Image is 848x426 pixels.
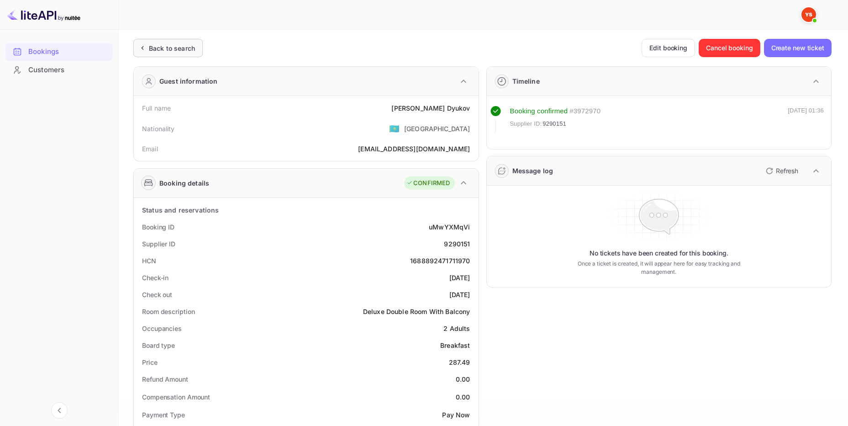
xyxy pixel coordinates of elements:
div: Refund Amount [142,374,188,384]
div: 0.00 [456,392,470,402]
span: Supplier ID: [510,119,542,128]
div: Price [142,357,158,367]
div: Bookings [28,47,108,57]
button: Refresh [760,164,802,178]
button: Collapse navigation [51,402,68,419]
div: Board type [142,341,175,350]
div: Booking ID [142,222,174,232]
img: Yandex Support [801,7,816,22]
div: Guest information [159,76,218,86]
div: HCN [142,256,156,266]
p: Refresh [776,166,798,176]
div: Email [142,144,158,154]
div: Full name [142,103,171,113]
div: [DATE] 01:36 [788,106,824,133]
div: 2 Adults [443,324,470,333]
div: [EMAIL_ADDRESS][DOMAIN_NAME] [358,144,470,154]
div: Supplier ID [142,239,175,249]
div: 9290151 [444,239,470,249]
div: Room description [142,307,195,316]
div: [DATE] [449,273,470,282]
div: Occupancies [142,324,182,333]
div: Deluxe Double Room With Balcony [363,307,470,316]
div: 0.00 [456,374,470,384]
div: Booking details [159,178,209,188]
div: CONFIRMED [406,179,450,188]
img: LiteAPI logo [7,7,80,22]
div: [DATE] [449,290,470,299]
button: Edit booking [642,39,695,57]
button: Create new ticket [764,39,832,57]
button: Cancel booking [699,39,760,57]
p: Once a ticket is created, it will appear here for easy tracking and management. [566,260,752,276]
div: Status and reservations [142,205,219,215]
span: United States [389,120,400,137]
div: Compensation Amount [142,392,210,402]
div: Nationality [142,124,175,133]
div: Timeline [512,76,540,86]
div: Check out [142,290,172,299]
div: Booking confirmed [510,106,568,117]
div: Payment Type [142,410,185,420]
div: Breakfast [440,341,470,350]
span: 9290151 [543,119,566,128]
p: No tickets have been created for this booking. [590,249,728,258]
div: Customers [28,65,108,75]
div: [GEOGRAPHIC_DATA] [404,124,470,133]
a: Bookings [5,43,113,60]
div: Pay Now [442,410,470,420]
div: 287.49 [449,357,470,367]
div: 1688892471711970 [410,256,470,266]
div: Bookings [5,43,113,61]
a: Customers [5,61,113,78]
div: Message log [512,166,553,176]
div: Back to search [149,43,195,53]
div: uMwYXMqVi [429,222,470,232]
div: Customers [5,61,113,79]
div: [PERSON_NAME] Dyukov [391,103,470,113]
div: # 3972970 [569,106,600,117]
div: Check-in [142,273,169,282]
